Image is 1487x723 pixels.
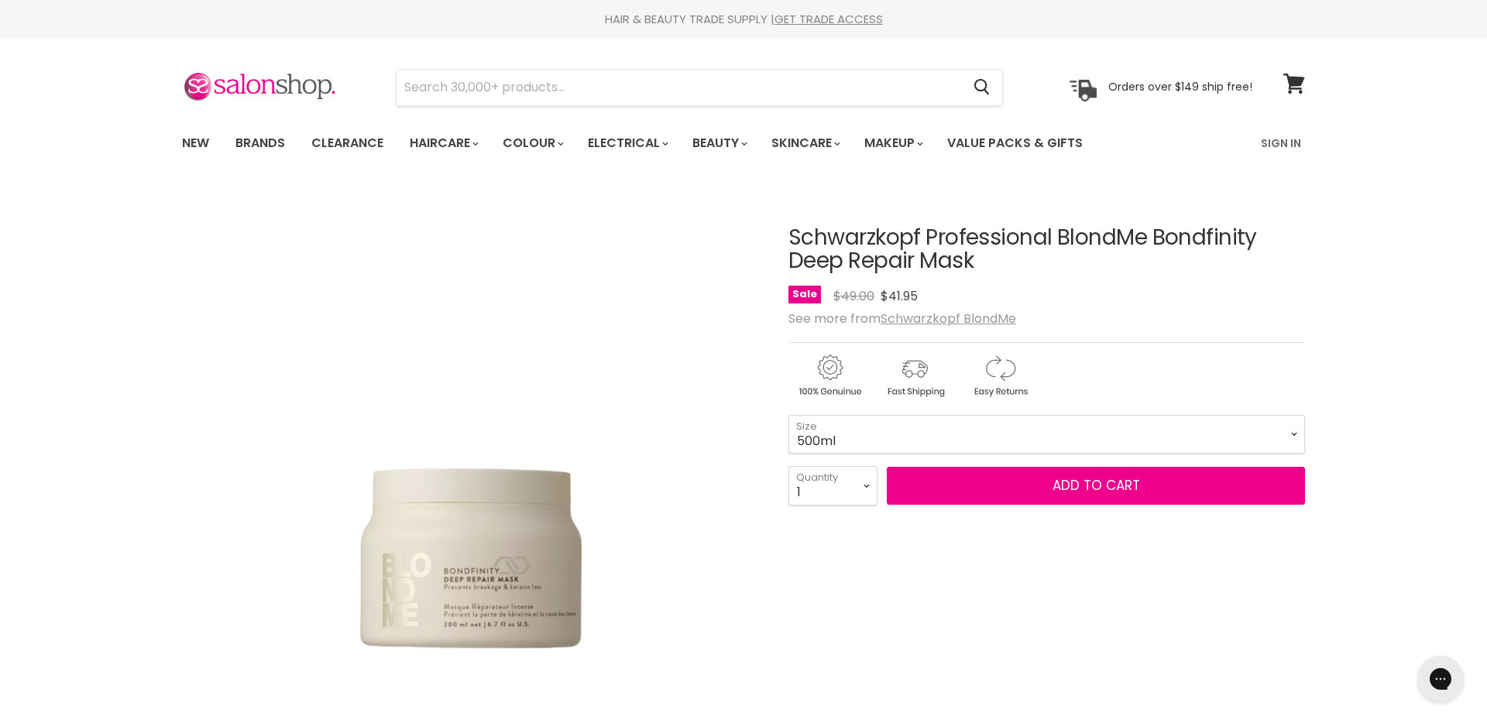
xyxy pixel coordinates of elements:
[154,90,167,102] img: tab_keywords_by_traffic_grey.svg
[959,352,1041,399] img: returns.gif
[42,90,54,102] img: tab_domain_overview_orange.svg
[774,11,883,27] a: GET TRADE ACCESS
[681,127,757,159] a: Beauty
[1053,476,1140,495] span: Add to cart
[25,25,37,37] img: logo_orange.svg
[788,310,1016,327] span: See more from
[171,91,261,101] div: Keywords by Traffic
[961,70,1002,105] button: Search
[887,467,1305,505] button: Add to cart
[170,121,1173,166] ul: Main menu
[788,466,877,505] select: Quantity
[300,127,395,159] a: Clearance
[788,352,871,399] img: genuine.gif
[491,127,573,159] a: Colour
[397,70,961,105] input: Search
[398,127,488,159] a: Haircare
[1108,80,1252,94] p: Orders over $149 ship free!
[170,127,221,159] a: New
[182,259,761,693] img: Schwarzkopf Professional BlondMe Bondfinity Deep Repair Mask
[881,310,1016,327] a: Schwarzkopf BlondMe
[396,69,1003,106] form: Product
[224,127,297,159] a: Brands
[43,25,76,37] div: v 4.0.25
[1252,127,1310,159] a: Sign In
[59,91,139,101] div: Domain Overview
[40,40,170,53] div: Domain: [DOMAIN_NAME]
[163,121,1324,166] nav: Main
[576,127,678,159] a: Electrical
[760,127,850,159] a: Skincare
[788,286,821,303] span: Sale
[833,287,874,305] span: $49.00
[25,40,37,53] img: website_grey.svg
[874,352,956,399] img: shipping.gif
[788,226,1305,274] h1: Schwarzkopf Professional BlondMe Bondfinity Deep Repair Mask
[853,127,932,159] a: Makeup
[1410,650,1472,708] iframe: Gorgias live chat messenger
[881,287,918,305] span: $41.95
[163,12,1324,27] div: HAIR & BEAUTY TRADE SUPPLY |
[936,127,1094,159] a: Value Packs & Gifts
